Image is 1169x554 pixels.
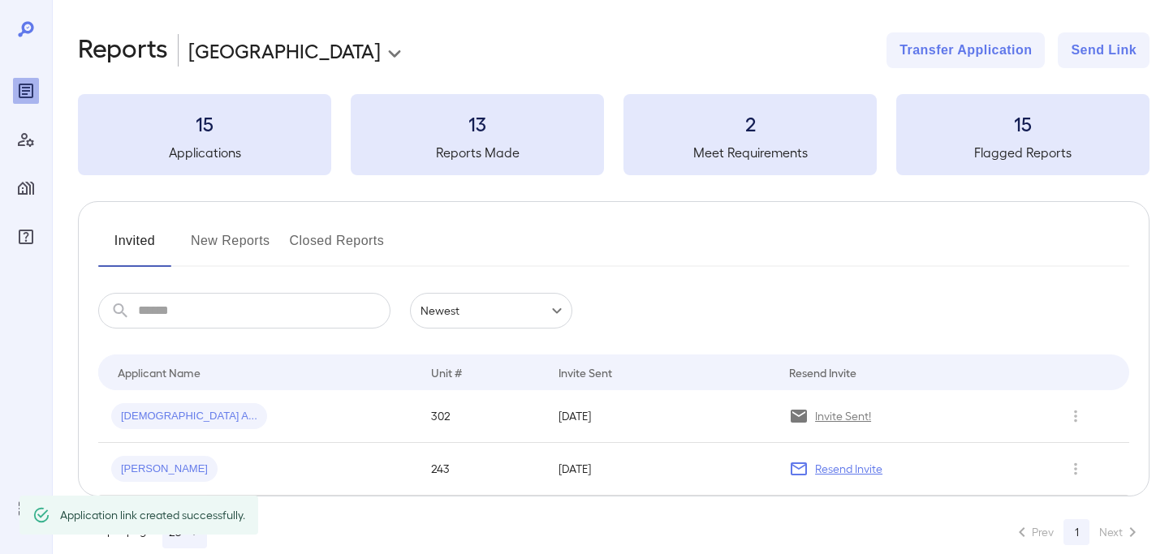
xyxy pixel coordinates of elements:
h3: 15 [896,110,1150,136]
button: Transfer Application [886,32,1045,68]
button: Invited [98,228,171,267]
p: Invite Sent! [815,408,871,424]
div: Log Out [13,496,39,522]
div: Invite Sent [559,363,612,382]
div: Resend Invite [789,363,856,382]
h2: Reports [78,32,168,68]
span: [PERSON_NAME] [111,462,218,477]
div: Application link created successfully. [60,500,245,530]
button: New Reports [191,228,270,267]
div: Reports [13,78,39,104]
button: Row Actions [1063,456,1089,482]
p: [GEOGRAPHIC_DATA] [188,37,381,63]
button: page 1 [1063,519,1089,545]
h5: Flagged Reports [896,143,1150,162]
button: Send Link [1058,32,1150,68]
div: FAQ [13,224,39,250]
h5: Applications [78,143,331,162]
h5: Meet Requirements [623,143,877,162]
div: Newest [410,293,572,329]
nav: pagination navigation [1005,519,1150,545]
td: [DATE] [546,443,776,496]
div: Unit # [431,363,462,382]
summary: 15Applications13Reports Made2Meet Requirements15Flagged Reports [78,94,1150,175]
div: Applicant Name [118,363,201,382]
h3: 2 [623,110,877,136]
h3: 15 [78,110,331,136]
td: 302 [418,390,546,443]
div: Manage Properties [13,175,39,201]
button: Closed Reports [290,228,385,267]
td: 243 [418,443,546,496]
span: [DEMOGRAPHIC_DATA] A... [111,409,267,424]
h3: 13 [351,110,604,136]
p: Resend Invite [815,461,882,477]
td: [DATE] [546,390,776,443]
h5: Reports Made [351,143,604,162]
div: Manage Users [13,127,39,152]
button: Row Actions [1063,403,1089,429]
